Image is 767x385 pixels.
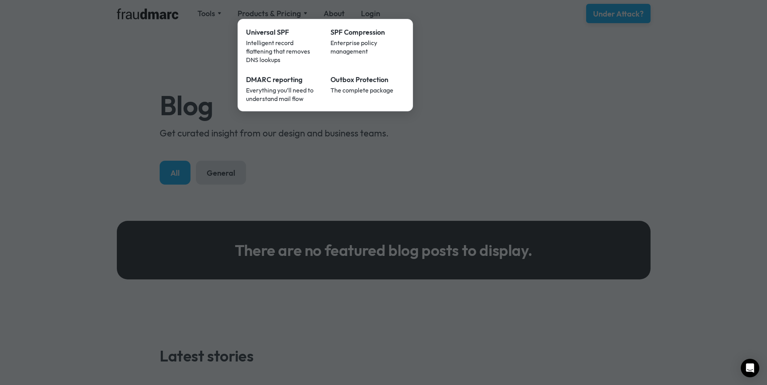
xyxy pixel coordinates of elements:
[325,69,410,108] a: Outbox ProtectionThe complete package
[330,27,405,37] div: SPF Compression
[741,359,759,377] div: Open Intercom Messenger
[325,22,410,69] a: SPF CompressionEnterprise policy management
[330,86,405,94] div: The complete package
[246,27,320,37] div: Universal SPF
[241,22,325,69] a: Universal SPFIntelligent record flattening that removes DNS lookups
[246,39,320,64] div: Intelligent record flattening that removes DNS lookups
[238,19,413,111] nav: Products & Pricing
[246,86,320,103] div: Everything you’ll need to understand mail flow
[330,75,405,85] div: Outbox Protection
[241,69,325,108] a: DMARC reportingEverything you’ll need to understand mail flow
[330,39,405,55] div: Enterprise policy management
[246,75,320,85] div: DMARC reporting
